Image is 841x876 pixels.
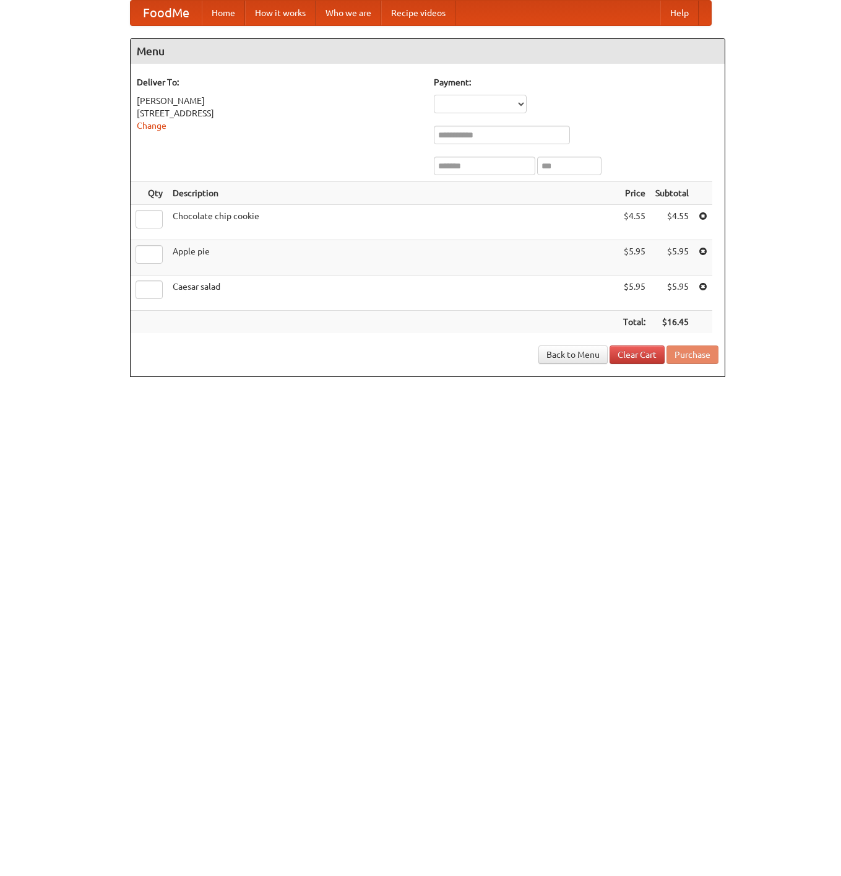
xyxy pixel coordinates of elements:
[538,345,608,364] a: Back to Menu
[381,1,455,25] a: Recipe videos
[618,275,650,311] td: $5.95
[618,311,650,334] th: Total:
[316,1,381,25] a: Who we are
[666,345,718,364] button: Purchase
[131,1,202,25] a: FoodMe
[131,182,168,205] th: Qty
[168,205,618,240] td: Chocolate chip cookie
[137,76,421,89] h5: Deliver To:
[618,182,650,205] th: Price
[137,107,421,119] div: [STREET_ADDRESS]
[650,275,694,311] td: $5.95
[131,39,725,64] h4: Menu
[168,275,618,311] td: Caesar salad
[202,1,245,25] a: Home
[660,1,699,25] a: Help
[168,240,618,275] td: Apple pie
[650,182,694,205] th: Subtotal
[650,205,694,240] td: $4.55
[618,240,650,275] td: $5.95
[650,240,694,275] td: $5.95
[650,311,694,334] th: $16.45
[618,205,650,240] td: $4.55
[168,182,618,205] th: Description
[137,121,166,131] a: Change
[137,95,421,107] div: [PERSON_NAME]
[434,76,718,89] h5: Payment:
[610,345,665,364] a: Clear Cart
[245,1,316,25] a: How it works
